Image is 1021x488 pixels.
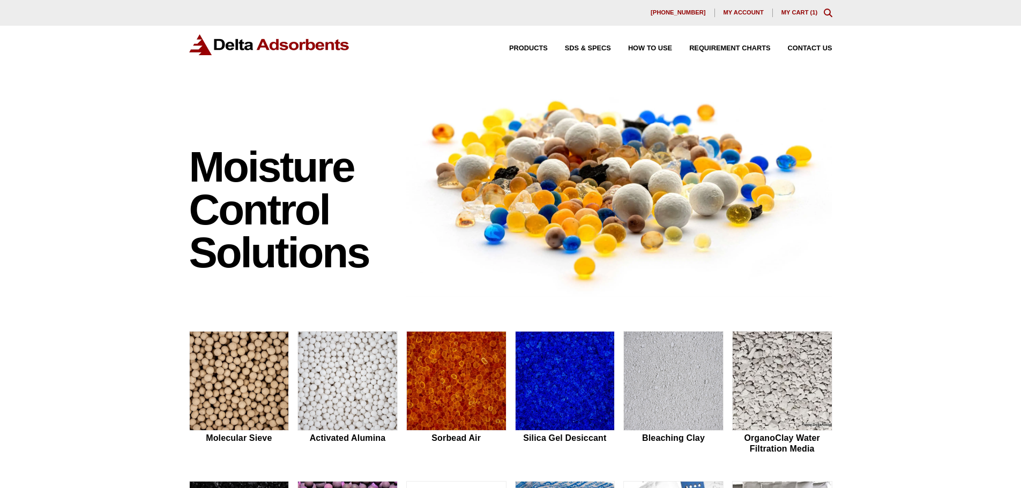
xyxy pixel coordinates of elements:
span: My account [724,10,764,16]
h2: Activated Alumina [297,433,398,443]
a: Molecular Sieve [189,331,289,455]
a: My Cart (1) [781,9,818,16]
h2: Molecular Sieve [189,433,289,443]
a: SDS & SPECS [548,45,611,52]
img: Delta Adsorbents [189,34,350,55]
span: SDS & SPECS [565,45,611,52]
a: Contact Us [771,45,832,52]
div: Toggle Modal Content [824,9,832,17]
img: Image [406,81,832,297]
a: [PHONE_NUMBER] [642,9,715,17]
span: Products [509,45,548,52]
span: 1 [812,9,815,16]
a: OrganoClay Water Filtration Media [732,331,832,455]
a: Requirement Charts [672,45,770,52]
h2: Silica Gel Desiccant [515,433,615,443]
a: How to Use [611,45,672,52]
a: Activated Alumina [297,331,398,455]
h2: Sorbead Air [406,433,506,443]
h2: OrganoClay Water Filtration Media [732,433,832,453]
h2: Bleaching Clay [623,433,724,443]
a: My account [715,9,773,17]
span: Requirement Charts [689,45,770,52]
span: How to Use [628,45,672,52]
a: Bleaching Clay [623,331,724,455]
a: Silica Gel Desiccant [515,331,615,455]
a: Sorbead Air [406,331,506,455]
h1: Moisture Control Solutions [189,146,396,274]
a: Products [492,45,548,52]
span: Contact Us [788,45,832,52]
span: [PHONE_NUMBER] [651,10,706,16]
